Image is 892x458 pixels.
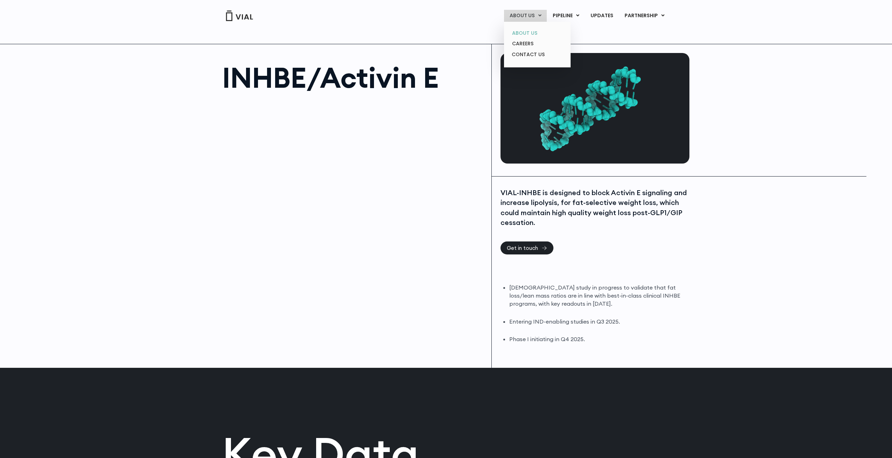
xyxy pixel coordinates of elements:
[506,38,568,49] a: CAREERS
[506,28,568,39] a: ABOUT US
[501,188,688,228] div: VIAL-INHBE is designed to block Activin E signaling and increase lipolysis, for fat-selective wei...
[585,10,619,22] a: UPDATES
[504,10,547,22] a: ABOUT USMenu Toggle
[222,64,485,92] h1: INHBE/Activin E
[507,245,538,251] span: Get in touch
[509,318,688,326] li: Entering IND-enabling studies in Q3 2025.
[547,10,585,22] a: PIPELINEMenu Toggle
[501,241,553,254] a: Get in touch
[225,11,253,21] img: Vial Logo
[506,49,568,60] a: CONTACT US
[509,335,688,343] li: Phase I initiating in Q4 2025.
[509,284,688,308] li: [DEMOGRAPHIC_DATA] study in progress to validate that fat loss/lean mass ratios are in line with ...
[619,10,670,22] a: PARTNERSHIPMenu Toggle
